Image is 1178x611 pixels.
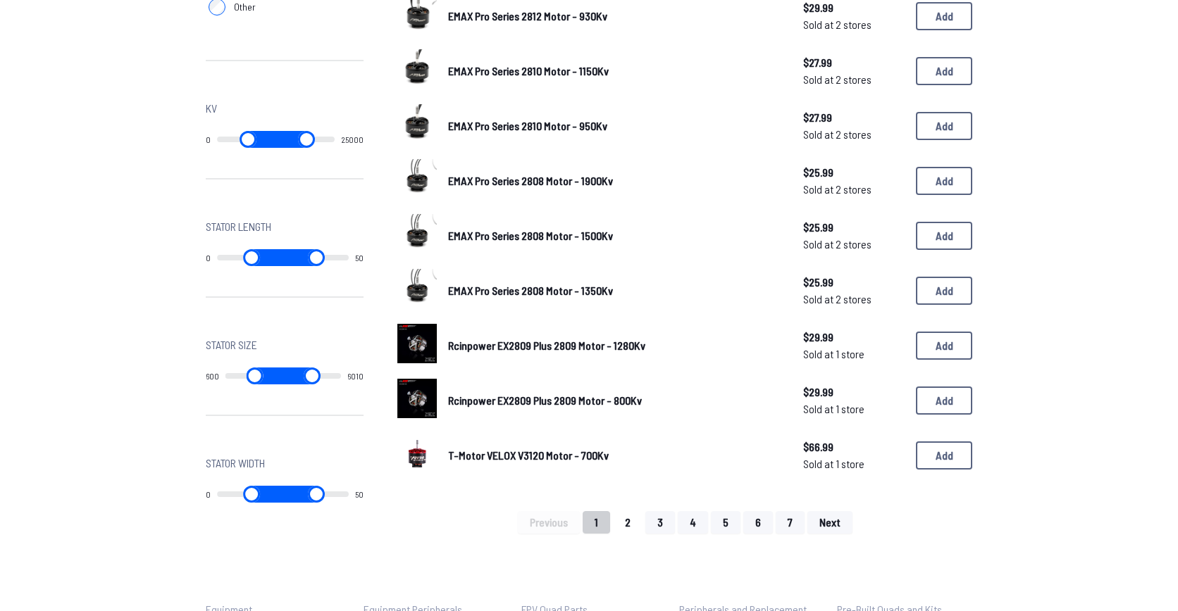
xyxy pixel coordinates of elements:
a: image [397,214,437,258]
span: EMAX Pro Series 2810 Motor - 950Kv [448,119,607,132]
span: Next [819,517,841,528]
a: EMAX Pro Series 2808 Motor - 1500Kv [448,227,781,244]
span: Stator Width [206,455,265,472]
img: image [397,159,437,199]
output: 50 [355,252,364,263]
a: T-Motor VELOX V3120 Motor - 700Kv [448,447,781,464]
img: image [397,379,437,418]
button: Add [916,2,972,30]
button: Add [916,386,972,415]
span: Sold at 1 store [803,401,905,417]
button: Add [916,441,972,470]
button: 5 [711,511,740,534]
output: 0 [206,489,211,500]
button: 4 [678,511,708,534]
img: image [397,104,437,144]
a: EMAX Pro Series 2808 Motor - 1350Kv [448,282,781,299]
span: Sold at 2 stores [803,291,905,308]
span: Sold at 1 store [803,455,905,472]
a: EMAX Pro Series 2812 Motor - 930Kv [448,8,781,25]
span: $25.99 [803,164,905,181]
a: image [397,159,437,203]
button: Add [916,222,972,250]
span: EMAX Pro Series 2812 Motor - 930Kv [448,9,607,23]
output: 50 [355,489,364,500]
span: EMAX Pro Series 2810 Motor - 1150Kv [448,64,609,77]
a: image [397,434,437,477]
span: Kv [206,100,217,117]
button: Add [916,112,972,140]
button: 6 [743,511,773,534]
button: Next [807,511,852,534]
span: Sold at 2 stores [803,126,905,143]
output: 0 [206,252,211,263]
span: Sold at 1 store [803,346,905,363]
span: $29.99 [803,384,905,401]
span: EMAX Pro Series 2808 Motor - 1900Kv [448,174,613,187]
a: EMAX Pro Series 2810 Motor - 950Kv [448,118,781,134]
img: image [397,324,437,363]
img: image [397,269,437,308]
span: Sold at 2 stores [803,16,905,33]
button: Add [916,167,972,195]
button: Add [916,57,972,85]
button: 7 [776,511,805,534]
a: image [397,379,437,422]
span: $25.99 [803,219,905,236]
output: 600 [206,370,219,382]
span: Rcinpower EX2809 Plus 2809 Motor - 1280Kv [448,339,645,352]
span: Stator Size [206,336,257,353]
button: 1 [583,511,610,534]
button: 3 [645,511,675,534]
span: Sold at 2 stores [803,181,905,198]
a: Rcinpower EX2809 Plus 2809 Motor - 800Kv [448,392,781,409]
span: EMAX Pro Series 2808 Motor - 1350Kv [448,284,613,297]
img: image [397,214,437,253]
span: Sold at 2 stores [803,71,905,88]
a: image [397,324,437,367]
span: T-Motor VELOX V3120 Motor - 700Kv [448,448,609,462]
a: Rcinpower EX2809 Plus 2809 Motor - 1280Kv [448,337,781,354]
a: EMAX Pro Series 2808 Motor - 1900Kv [448,172,781,189]
span: Stator Length [206,218,271,235]
span: Sold at 2 stores [803,236,905,253]
span: Rcinpower EX2809 Plus 2809 Motor - 800Kv [448,393,642,407]
output: 0 [206,134,211,145]
a: image [397,104,437,148]
output: 25000 [341,134,364,145]
span: $66.99 [803,439,905,455]
span: $25.99 [803,274,905,291]
output: 6010 [347,370,364,382]
span: $27.99 [803,54,905,71]
button: 2 [613,511,643,534]
img: image [397,49,437,89]
span: $27.99 [803,109,905,126]
a: EMAX Pro Series 2810 Motor - 1150Kv [448,63,781,80]
a: image [397,49,437,93]
button: Add [916,332,972,360]
button: Add [916,277,972,305]
img: image [397,434,437,473]
a: image [397,269,437,313]
span: EMAX Pro Series 2808 Motor - 1500Kv [448,229,613,242]
span: $29.99 [803,329,905,346]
